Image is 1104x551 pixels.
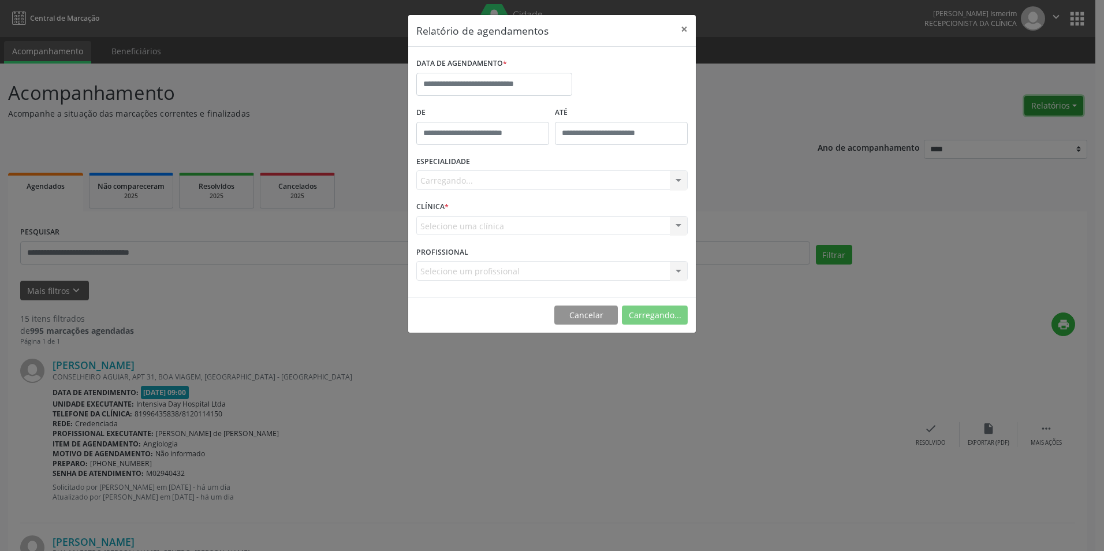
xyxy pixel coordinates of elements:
label: PROFISSIONAL [416,243,468,261]
label: ESPECIALIDADE [416,153,470,171]
button: Carregando... [622,306,688,325]
label: CLÍNICA [416,198,449,216]
label: ATÉ [555,104,688,122]
label: De [416,104,549,122]
label: DATA DE AGENDAMENTO [416,55,507,73]
button: Cancelar [554,306,618,325]
button: Close [673,15,696,43]
h5: Relatório de agendamentos [416,23,549,38]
